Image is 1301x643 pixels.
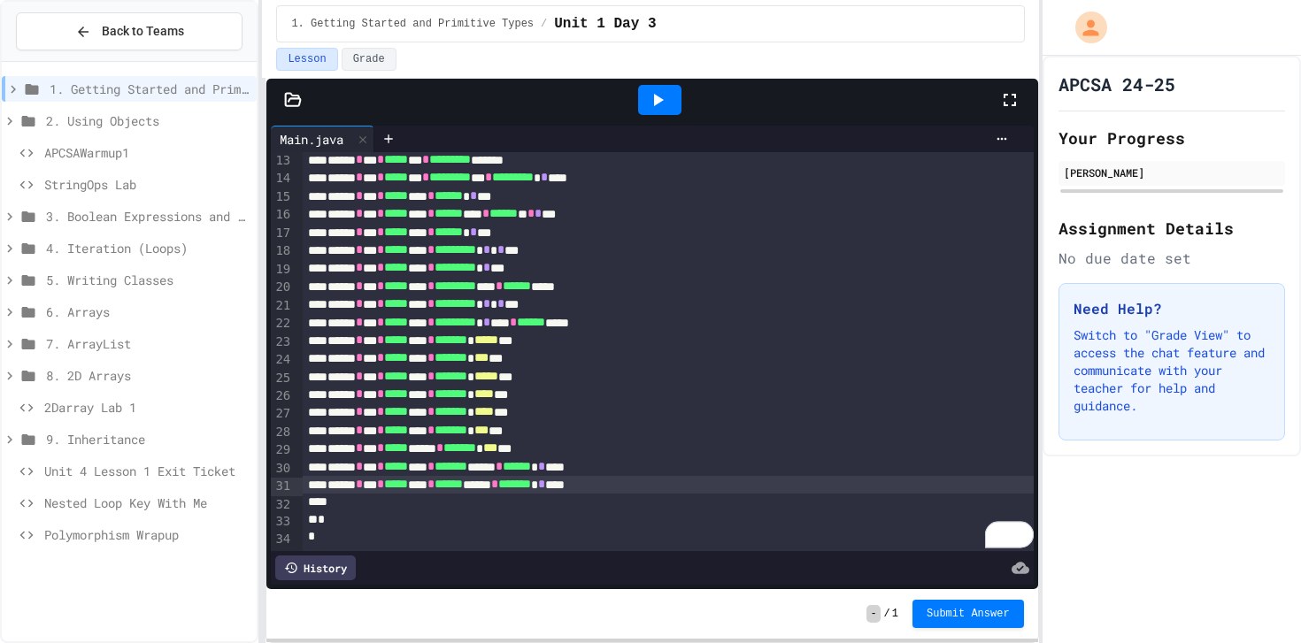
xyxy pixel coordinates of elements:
h3: Need Help? [1074,298,1270,319]
div: 19 [271,261,293,279]
div: Main.java [271,126,374,152]
div: Main.java [271,130,352,149]
div: 29 [271,441,293,459]
span: / [884,607,890,621]
div: 25 [271,370,293,387]
div: 13 [271,152,293,170]
div: 17 [271,225,293,242]
div: 30 [271,460,293,478]
span: Unit 4 Lesson 1 Exit Ticket [44,462,250,480]
span: 1 [892,607,898,621]
span: APCSAWarmup1 [44,143,250,162]
h2: Assignment Details [1059,216,1285,241]
div: 31 [271,478,293,495]
div: History [275,555,356,580]
span: - [866,605,880,623]
span: 9. Inheritance [46,430,250,448]
span: 7. ArrayList [46,334,250,353]
h2: Your Progress [1059,126,1285,150]
span: / [541,17,547,31]
div: 32 [271,496,293,514]
button: Submit Answer [912,600,1024,628]
div: No due date set [1059,248,1285,269]
div: 24 [271,351,293,369]
div: 34 [271,531,293,548]
span: Polymorphism Wrapup [44,525,250,544]
div: 15 [271,188,293,206]
span: Nested Loop Key With Me [44,494,250,512]
div: 33 [271,513,293,531]
span: StringOps Lab [44,175,250,194]
div: [PERSON_NAME] [1064,165,1280,180]
div: 14 [271,170,293,188]
h1: APCSA 24-25 [1059,72,1175,96]
div: 23 [271,333,293,351]
span: 8. 2D Arrays [46,366,250,385]
span: 1. Getting Started and Primitive Types [291,17,534,31]
button: Grade [342,48,396,71]
button: Back to Teams [16,12,242,50]
div: My Account [1057,7,1112,48]
div: 27 [271,405,293,423]
span: 2Darray Lab 1 [44,398,250,417]
span: 1. Getting Started and Primitive Types [50,80,250,98]
span: 3. Boolean Expressions and If Statements [46,207,250,226]
span: Submit Answer [927,607,1010,621]
div: 21 [271,297,293,315]
div: 26 [271,387,293,405]
span: Unit 1 Day 3 [554,13,656,34]
div: 16 [271,206,293,224]
span: 4. Iteration (Loops) [46,239,250,257]
p: Switch to "Grade View" to access the chat feature and communicate with your teacher for help and ... [1074,326,1270,415]
span: 5. Writing Classes [46,271,250,289]
div: 28 [271,424,293,441]
span: Back to Teams [102,22,184,41]
div: 20 [271,279,293,296]
span: 6. Arrays [46,302,250,321]
div: 18 [271,242,293,260]
span: 2. Using Objects [46,111,250,130]
div: 22 [271,315,293,333]
button: Lesson [276,48,337,71]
